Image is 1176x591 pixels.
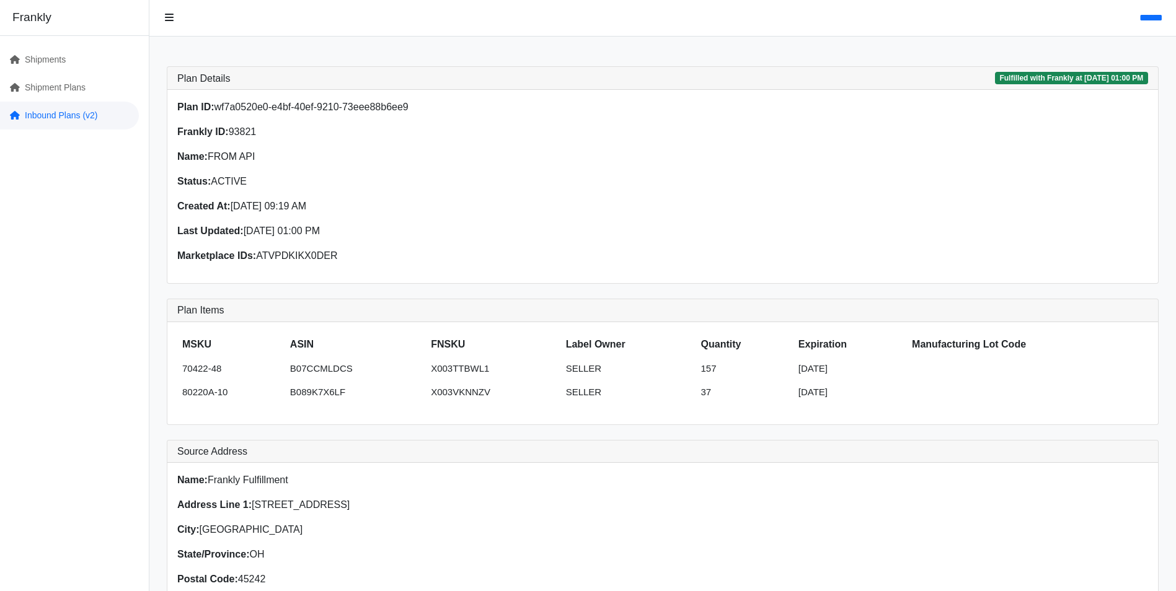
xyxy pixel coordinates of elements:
[177,102,214,112] strong: Plan ID:
[177,499,252,510] strong: Address Line 1:
[696,380,794,405] td: 37
[177,574,238,584] strong: Postal Code:
[177,125,655,139] p: 93821
[907,332,1148,357] th: Manufacturing Lot Code
[426,332,561,357] th: FNSKU
[177,250,256,261] strong: Marketplace IDs:
[177,522,655,537] p: [GEOGRAPHIC_DATA]
[177,199,655,214] p: [DATE] 09:19 AM
[177,72,230,84] h3: Plan Details
[561,332,696,357] th: Label Owner
[177,126,229,137] strong: Frankly ID:
[177,174,655,189] p: ACTIVE
[426,357,561,381] td: X003TTBWL1
[177,248,655,263] p: ATVPDKIKX0DER
[285,332,426,357] th: ASIN
[177,201,231,211] strong: Created At:
[177,445,1148,457] h3: Source Address
[285,357,426,381] td: B07CCMLDCS
[794,380,907,405] td: [DATE]
[794,357,907,381] td: [DATE]
[177,176,211,186] strong: Status:
[177,100,655,115] p: wf7a0520e0-e4bf-40ef-9210-73eee88b6ee9
[177,572,655,587] p: 45242
[177,304,1148,316] h3: Plan Items
[561,380,696,405] td: SELLER
[177,475,208,485] strong: Name:
[177,332,285,357] th: MSKU
[177,151,208,162] strong: Name:
[177,357,285,381] td: 70422-48
[177,380,285,405] td: 80220A-10
[285,380,426,405] td: B089K7X6LF
[995,72,1148,84] span: Fulfilled with Frankly at [DATE] 01:00 PM
[177,547,655,562] p: OH
[794,332,907,357] th: Expiration
[696,332,794,357] th: Quantity
[177,473,655,488] p: Frankly Fulfillment
[177,497,655,512] p: [STREET_ADDRESS]
[177,149,655,164] p: FROM API
[177,225,244,236] strong: Last Updated:
[177,224,655,239] p: [DATE] 01:00 PM
[696,357,794,381] td: 157
[561,357,696,381] td: SELLER
[426,380,561,405] td: X003VKNNZV
[177,549,249,559] strong: State/Province:
[177,524,200,535] strong: City:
